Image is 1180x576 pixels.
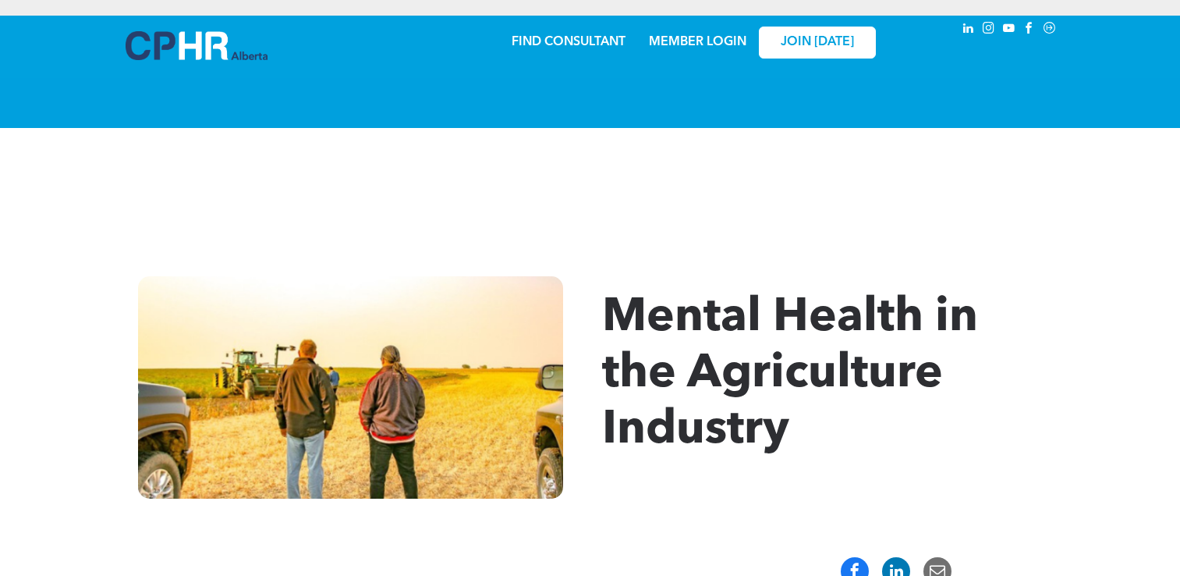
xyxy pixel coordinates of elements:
img: A blue and white logo for cp alberta [126,31,268,60]
a: MEMBER LOGIN [649,36,746,48]
a: youtube [1001,20,1018,41]
a: FIND CONSULTANT [512,36,625,48]
a: instagram [980,20,998,41]
span: Mental Health in the Agriculture Industry [602,295,978,454]
span: JOIN [DATE] [781,35,854,50]
a: linkedin [960,20,977,41]
a: JOIN [DATE] [759,27,876,59]
a: facebook [1021,20,1038,41]
a: Social network [1041,20,1058,41]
